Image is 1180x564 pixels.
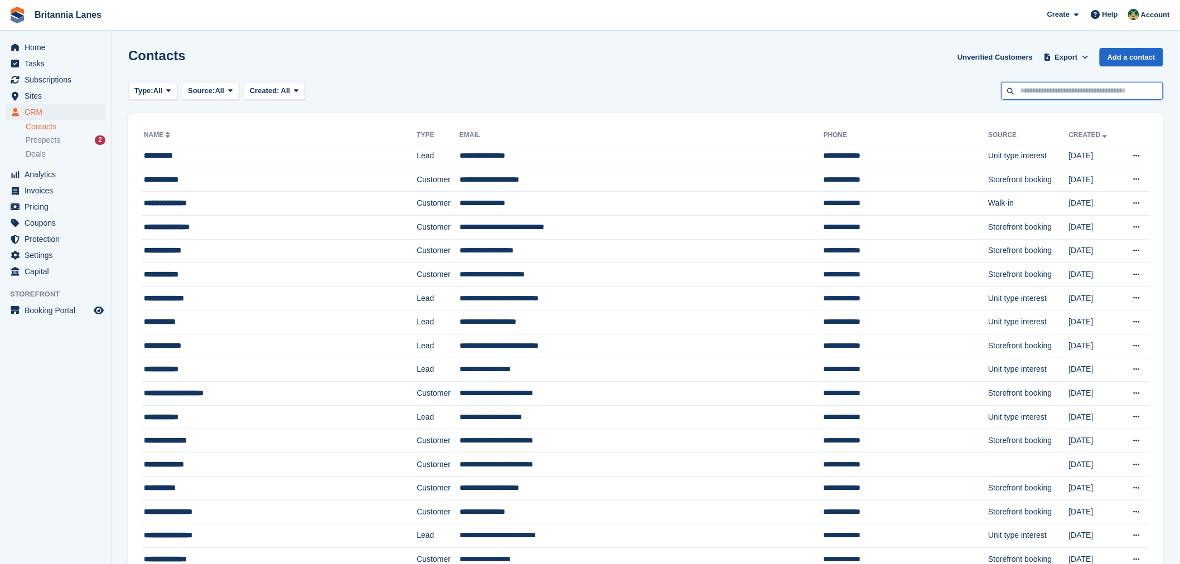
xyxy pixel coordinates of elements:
a: Prospects 2 [26,134,105,146]
span: Tasks [25,56,91,71]
td: Unit type interest [988,358,1068,382]
a: menu [6,247,105,263]
a: Created [1069,131,1110,139]
td: Unit type interest [988,286,1068,310]
td: Storefront booking [988,239,1068,263]
td: Storefront booking [988,382,1068,406]
button: Type: All [128,82,177,100]
span: Sites [25,88,91,104]
span: Coupons [25,215,91,231]
td: Storefront booking [988,215,1068,239]
span: Deals [26,149,46,159]
td: [DATE] [1069,429,1120,453]
td: [DATE] [1069,500,1120,524]
span: Home [25,40,91,55]
a: Name [144,131,172,139]
td: Unit type interest [988,405,1068,429]
a: menu [6,183,105,198]
td: Customer [417,263,460,287]
span: CRM [25,104,91,120]
td: Customer [417,500,460,524]
span: Subscriptions [25,72,91,87]
td: Lead [417,286,460,310]
span: Created: [250,86,279,95]
td: [DATE] [1069,382,1120,406]
td: [DATE] [1069,215,1120,239]
a: menu [6,72,105,87]
a: menu [6,88,105,104]
a: menu [6,167,105,182]
a: menu [6,199,105,215]
span: Prospects [26,135,60,145]
td: [DATE] [1069,405,1120,429]
button: Created: All [244,82,305,100]
span: Booking Portal [25,303,91,318]
button: Source: All [182,82,239,100]
td: Storefront booking [988,334,1068,358]
a: Add a contact [1100,48,1163,66]
span: All [153,85,163,96]
td: Storefront booking [988,477,1068,500]
td: Lead [417,405,460,429]
a: menu [6,40,105,55]
td: Customer [417,382,460,406]
a: menu [6,303,105,318]
span: Settings [25,247,91,263]
td: Walk-in [988,192,1068,216]
td: [DATE] [1069,453,1120,477]
div: 2 [95,135,105,145]
td: Unit type interest [988,524,1068,548]
span: Create [1047,9,1070,20]
img: Nathan Kellow [1128,9,1139,20]
img: stora-icon-8386f47178a22dfd0bd8f6a31ec36ba5ce8667c1dd55bd0f319d3a0aa187defe.svg [9,7,26,23]
a: Preview store [92,304,105,317]
td: Storefront booking [988,500,1068,524]
th: Phone [824,127,988,144]
span: Analytics [25,167,91,182]
td: Customer [417,477,460,500]
span: Source: [188,85,215,96]
td: Storefront booking [988,263,1068,287]
span: Help [1102,9,1118,20]
td: [DATE] [1069,477,1120,500]
td: [DATE] [1069,168,1120,192]
td: [DATE] [1069,334,1120,358]
td: Customer [417,239,460,263]
th: Source [988,127,1068,144]
a: menu [6,264,105,279]
th: Type [417,127,460,144]
td: [DATE] [1069,310,1120,334]
td: Customer [417,168,460,192]
a: Deals [26,148,105,160]
a: menu [6,104,105,120]
span: Storefront [10,289,111,300]
a: Britannia Lanes [30,6,106,24]
h1: Contacts [128,48,186,63]
span: Protection [25,231,91,247]
td: Customer [417,453,460,477]
a: Unverified Customers [953,48,1037,66]
td: Lead [417,358,460,382]
span: Account [1141,9,1170,21]
span: Capital [25,264,91,279]
td: Storefront booking [988,168,1068,192]
a: menu [6,215,105,231]
span: Type: [134,85,153,96]
td: Lead [417,144,460,168]
td: [DATE] [1069,239,1120,263]
span: All [215,85,225,96]
span: All [281,86,291,95]
a: menu [6,56,105,71]
td: Unit type interest [988,144,1068,168]
th: Email [460,127,824,144]
td: [DATE] [1069,144,1120,168]
td: Unit type interest [988,310,1068,334]
td: [DATE] [1069,286,1120,310]
td: Customer [417,215,460,239]
td: Customer [417,192,460,216]
span: Pricing [25,199,91,215]
td: Lead [417,524,460,548]
td: Lead [417,334,460,358]
a: Contacts [26,121,105,132]
button: Export [1042,48,1091,66]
